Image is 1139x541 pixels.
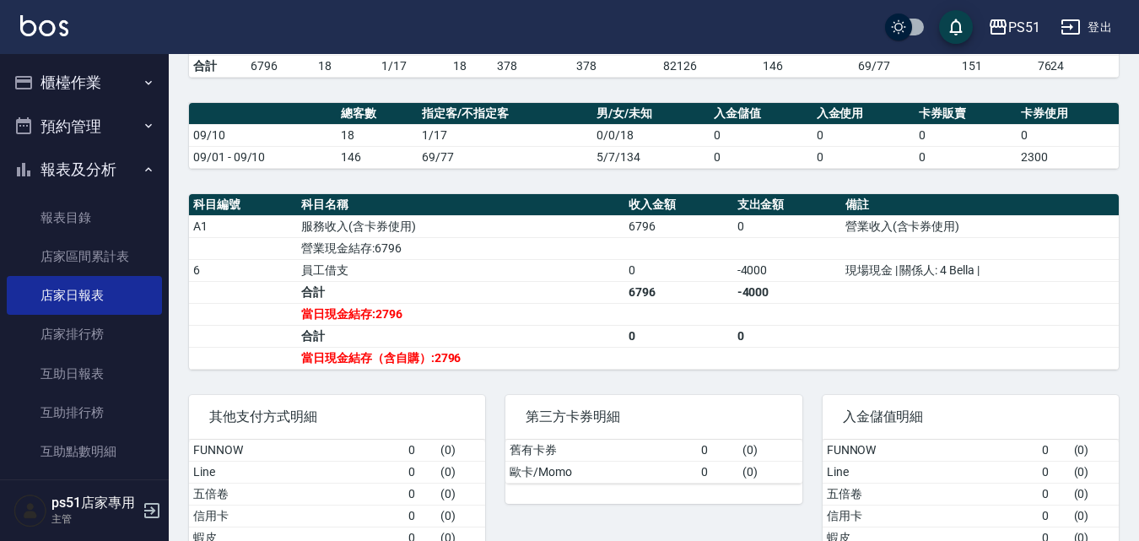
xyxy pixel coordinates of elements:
td: 0 [915,146,1017,168]
td: FUNNOW [189,440,404,462]
a: 互助排行榜 [7,393,162,432]
a: 店家排行榜 [7,315,162,354]
td: 員工借支 [297,259,624,281]
td: 09/10 [189,124,337,146]
td: -4000 [733,259,841,281]
td: 378 [493,55,572,77]
table: a dense table [189,194,1119,370]
img: Logo [20,15,68,36]
td: ( 0 ) [436,461,485,483]
td: 0 [710,146,812,168]
td: 五倍卷 [189,483,404,505]
td: 69/77 [418,146,592,168]
td: ( 0 ) [738,440,802,462]
td: 合計 [297,281,624,303]
td: 0 [1038,440,1070,462]
td: 146 [337,146,417,168]
th: 總客數 [337,103,417,125]
a: 店家日報表 [7,276,162,315]
td: 歐卡/Momo [505,461,697,483]
td: 18 [314,55,378,77]
a: 互助點數明細 [7,432,162,471]
p: 主管 [51,511,138,527]
td: FUNNOW [823,440,1038,462]
button: save [939,10,973,44]
span: 其他支付方式明細 [209,408,465,425]
td: 6 [189,259,297,281]
th: 支出金額 [733,194,841,216]
span: 第三方卡券明細 [526,408,781,425]
a: 店家區間累計表 [7,237,162,276]
a: 互助日報表 [7,354,162,393]
td: 1/17 [418,124,592,146]
td: 當日現金結存（含自購）:2796 [297,347,624,369]
td: 1/17 [377,55,449,77]
td: 09/01 - 09/10 [189,146,337,168]
td: 合計 [297,325,624,347]
td: ( 0 ) [738,461,802,483]
td: 0 [404,505,436,527]
td: 151 [958,55,1034,77]
td: 0 [812,146,915,168]
td: 營業現金結存:6796 [297,237,624,259]
td: 0 [1017,124,1119,146]
td: 146 [758,55,855,77]
button: PS51 [981,10,1047,45]
th: 卡券販賣 [915,103,1017,125]
div: PS51 [1008,17,1040,38]
td: ( 0 ) [1070,483,1119,505]
td: ( 0 ) [1070,505,1119,527]
td: 信用卡 [189,505,404,527]
td: ( 0 ) [436,483,485,505]
td: ( 0 ) [436,505,485,527]
td: 0 [812,124,915,146]
th: 男/女/未知 [592,103,710,125]
td: 0 [733,325,841,347]
h5: ps51店家專用 [51,495,138,511]
td: 18 [337,124,417,146]
td: 0 [624,259,732,281]
td: 五倍卷 [823,483,1038,505]
td: 69/77 [854,55,958,77]
td: 0 [915,124,1017,146]
td: 82126 [659,55,758,77]
td: 合計 [189,55,246,77]
th: 收入金額 [624,194,732,216]
td: 0 [624,325,732,347]
td: 5/7/134 [592,146,710,168]
img: Person [13,494,47,527]
td: 0 [404,483,436,505]
td: 當日現金結存:2796 [297,303,624,325]
span: 入金儲值明細 [843,408,1099,425]
td: A1 [189,215,297,237]
td: ( 0 ) [1070,440,1119,462]
th: 卡券使用 [1017,103,1119,125]
td: 0 [697,440,738,462]
td: 6796 [246,55,314,77]
td: -4000 [733,281,841,303]
td: 0 [697,461,738,483]
td: 營業收入(含卡券使用) [841,215,1119,237]
td: 0 [1038,461,1070,483]
table: a dense table [189,103,1119,169]
td: 信用卡 [823,505,1038,527]
td: ( 0 ) [436,440,485,462]
td: 0/0/18 [592,124,710,146]
td: 現場現金 | 關係人: 4 Bella | [841,259,1119,281]
button: 報表及分析 [7,148,162,192]
th: 備註 [841,194,1119,216]
button: 櫃檯作業 [7,61,162,105]
a: 互助業績報表 [7,471,162,510]
td: 0 [404,440,436,462]
button: 登出 [1054,12,1119,43]
td: ( 0 ) [1070,461,1119,483]
table: a dense table [505,440,802,484]
td: 服務收入(含卡券使用) [297,215,624,237]
td: 2300 [1017,146,1119,168]
td: 0 [1038,483,1070,505]
td: 0 [710,124,812,146]
button: 預約管理 [7,105,162,149]
td: Line [189,461,404,483]
td: 6796 [624,281,732,303]
td: 6796 [624,215,732,237]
